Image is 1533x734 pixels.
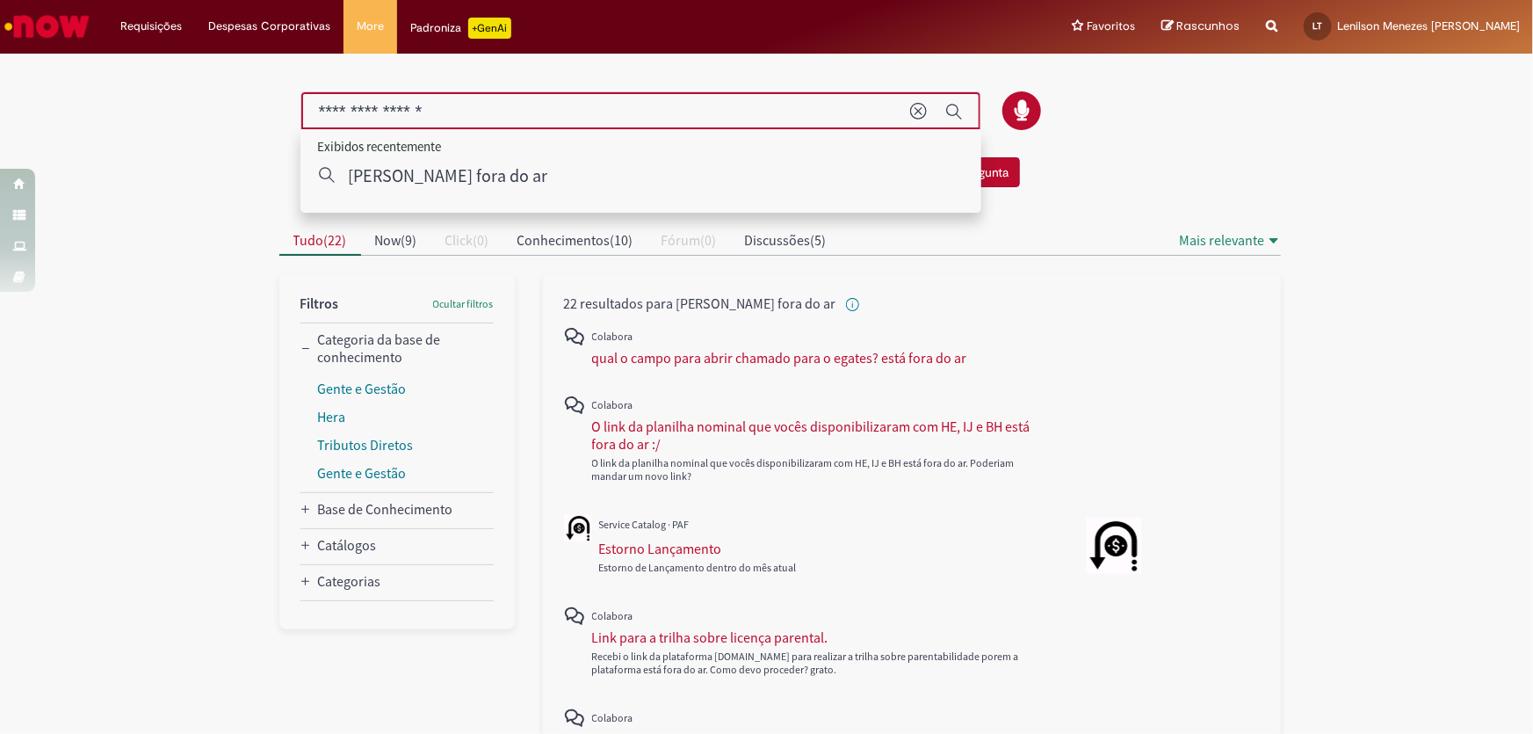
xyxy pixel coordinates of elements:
[357,18,384,35] span: More
[1161,18,1240,35] a: Rascunhos
[1313,20,1323,32] span: LT
[1176,18,1240,34] span: Rascunhos
[1337,18,1520,33] span: Lenilson Menezes [PERSON_NAME]
[120,18,182,35] span: Requisições
[468,18,511,39] p: +GenAi
[1087,18,1135,35] span: Favoritos
[410,18,511,39] div: Padroniza
[2,9,92,44] img: ServiceNow
[208,18,330,35] span: Despesas Corporativas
